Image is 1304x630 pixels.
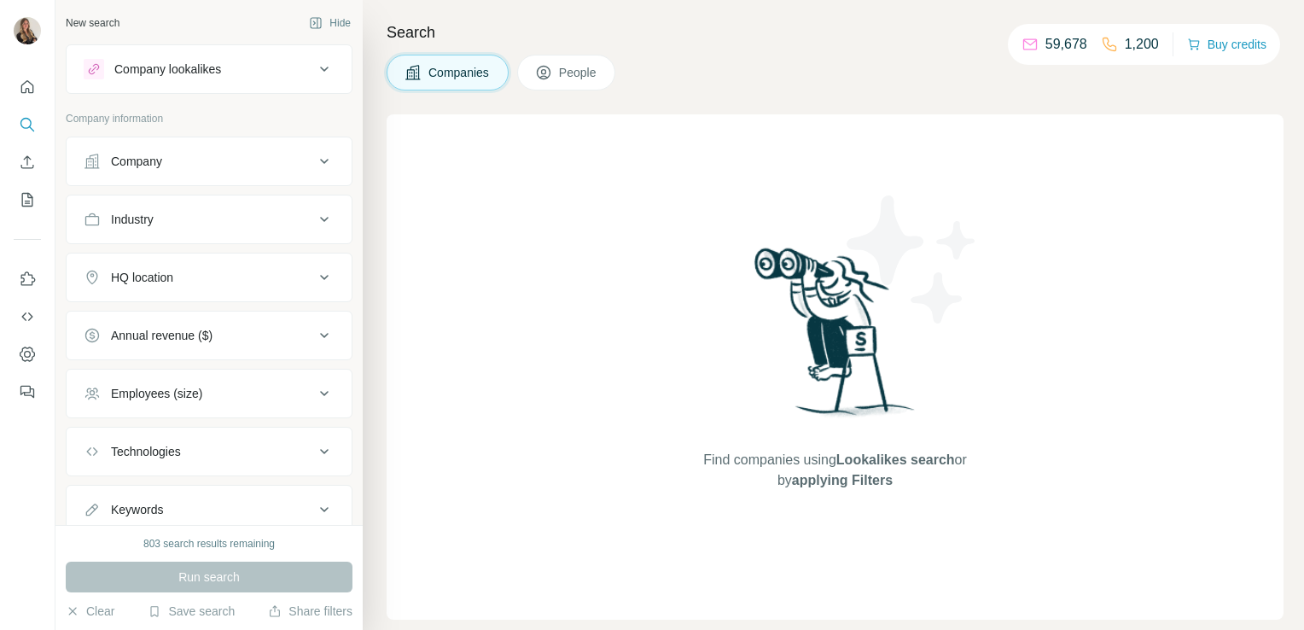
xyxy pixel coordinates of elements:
div: New search [66,15,119,31]
button: Annual revenue ($) [67,315,352,356]
p: 59,678 [1045,34,1087,55]
span: People [559,64,598,81]
button: Feedback [14,376,41,407]
button: Clear [66,603,114,620]
button: Use Surfe on LinkedIn [14,264,41,295]
div: Company lookalikes [114,61,221,78]
span: Find companies using or by [698,450,971,491]
div: Annual revenue ($) [111,327,212,344]
button: HQ location [67,257,352,298]
button: Company lookalikes [67,49,352,90]
span: applying Filters [792,473,893,487]
div: Industry [111,211,154,228]
button: Company [67,141,352,182]
button: Hide [297,10,363,36]
button: Enrich CSV [14,147,41,178]
button: Buy credits [1187,32,1266,56]
img: Surfe Illustration - Stars [835,183,989,336]
button: Dashboard [14,339,41,370]
div: HQ location [111,269,173,286]
button: Technologies [67,431,352,472]
button: Industry [67,199,352,240]
p: 1,200 [1125,34,1159,55]
div: Keywords [111,501,163,518]
span: Lookalikes search [836,452,955,467]
div: 803 search results remaining [143,536,275,551]
img: Avatar [14,17,41,44]
button: Quick start [14,72,41,102]
button: Use Surfe API [14,301,41,332]
button: Keywords [67,489,352,530]
p: Company information [66,111,352,126]
button: Share filters [268,603,352,620]
div: Company [111,153,162,170]
img: Surfe Illustration - Woman searching with binoculars [747,243,924,434]
button: Employees (size) [67,373,352,414]
span: Companies [428,64,491,81]
button: Search [14,109,41,140]
button: Save search [148,603,235,620]
div: Employees (size) [111,385,202,402]
h4: Search [387,20,1284,44]
button: My lists [14,184,41,215]
div: Technologies [111,443,181,460]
